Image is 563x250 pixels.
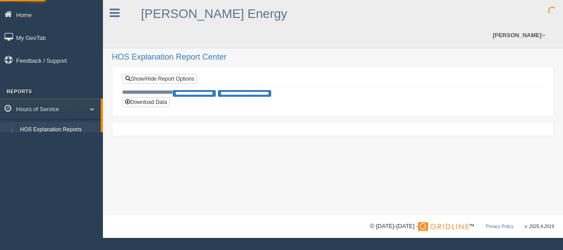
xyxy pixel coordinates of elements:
[370,222,554,231] div: © [DATE]-[DATE] - ™
[418,222,469,231] img: Gridline
[122,97,170,107] button: Download Data
[486,224,513,229] a: Privacy Policy
[525,224,554,229] span: v. 2025.4.2019
[123,74,197,84] a: Show/Hide Report Options
[141,7,287,21] a: [PERSON_NAME] Energy
[488,22,550,48] a: [PERSON_NAME]
[16,122,101,138] a: HOS Explanation Reports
